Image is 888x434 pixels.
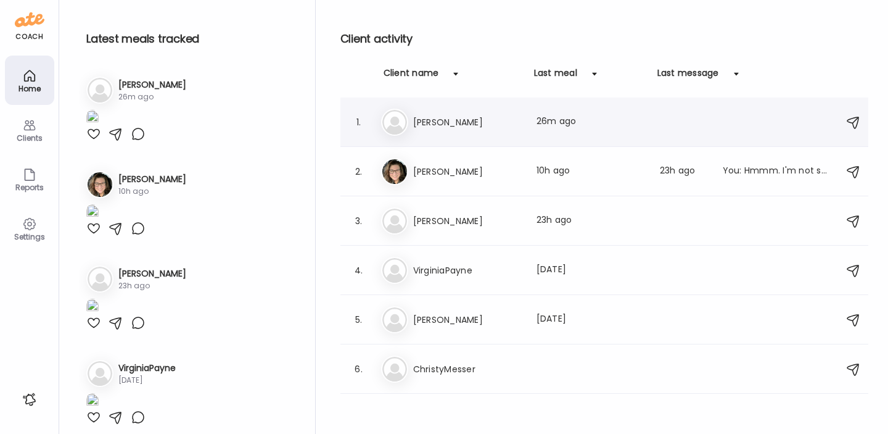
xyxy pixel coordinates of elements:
[382,307,407,332] img: bg-avatar-default.svg
[536,115,645,130] div: 26m ago
[382,159,407,184] img: avatars%2FOEo1pt2Awdddw3GMlk10IIzCNdK2
[413,164,522,179] h3: [PERSON_NAME]
[413,115,522,130] h3: [PERSON_NAME]
[382,258,407,283] img: bg-avatar-default.svg
[118,375,176,386] div: [DATE]
[413,263,522,278] h3: VirginiaPayne
[351,214,366,228] div: 3.
[384,67,439,86] div: Client name
[118,186,186,197] div: 10h ago
[118,267,186,280] h3: [PERSON_NAME]
[88,78,112,102] img: bg-avatar-default.svg
[118,91,186,102] div: 26m ago
[536,164,645,179] div: 10h ago
[86,110,99,127] img: images%2FtU2rIQT1vshHhzrP1xmfXRrpN1B3%2FklUOcWNgXiW70fyienYr%2Fge2DyaYuwfQxcFWVPwOY_1080
[15,31,43,42] div: coach
[118,362,176,375] h3: VirginiaPayne
[413,214,522,228] h3: [PERSON_NAME]
[657,67,719,86] div: Last message
[536,312,645,327] div: [DATE]
[413,362,522,377] h3: ChristyMesser
[351,115,366,130] div: 1.
[86,299,99,315] img: images%2FNUTMcWQApjccYHPmn3cpE7sLAGe2%2Fqm8NIzXK1EdGbWjV7P3G%2F0VFJ1L904pCtu7DlZ8cl_1080
[413,312,522,327] h3: [PERSON_NAME]
[382,110,407,135] img: bg-avatar-default.svg
[7,85,52,93] div: Home
[15,10,44,30] img: ate
[536,263,645,278] div: [DATE]
[86,393,99,410] img: images%2FtwwEZewh8KdZExLleC1STZLIVy23%2FeDeCBkf6BUrzfnQce2zy%2FUkDrE0PiKfNjnHZyQYh3_1080
[86,30,295,48] h2: Latest meals tracked
[86,204,99,221] img: images%2FOEo1pt2Awdddw3GMlk10IIzCNdK2%2FtoNZ0YOJ1UsCRaXschA7%2FVWbTIX6EPaZKyxzCEIkV_1080
[118,280,186,291] div: 23h ago
[351,263,366,278] div: 4.
[118,173,186,186] h3: [PERSON_NAME]
[7,233,52,241] div: Settings
[382,357,407,382] img: bg-avatar-default.svg
[536,214,645,228] div: 23h ago
[351,362,366,377] div: 6.
[382,209,407,233] img: bg-avatar-default.svg
[351,312,366,327] div: 5.
[118,78,186,91] h3: [PERSON_NAME]
[88,267,112,291] img: bg-avatar-default.svg
[340,30,868,48] h2: Client activity
[7,134,52,142] div: Clients
[534,67,577,86] div: Last meal
[351,164,366,179] div: 2.
[88,361,112,386] img: bg-avatar-default.svg
[7,183,52,191] div: Reports
[660,164,708,179] div: 23h ago
[723,164,831,179] div: You: Hmmm. I'm not sure. We can troubleshoot that [DATE] when you come in!
[88,172,112,197] img: avatars%2FOEo1pt2Awdddw3GMlk10IIzCNdK2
